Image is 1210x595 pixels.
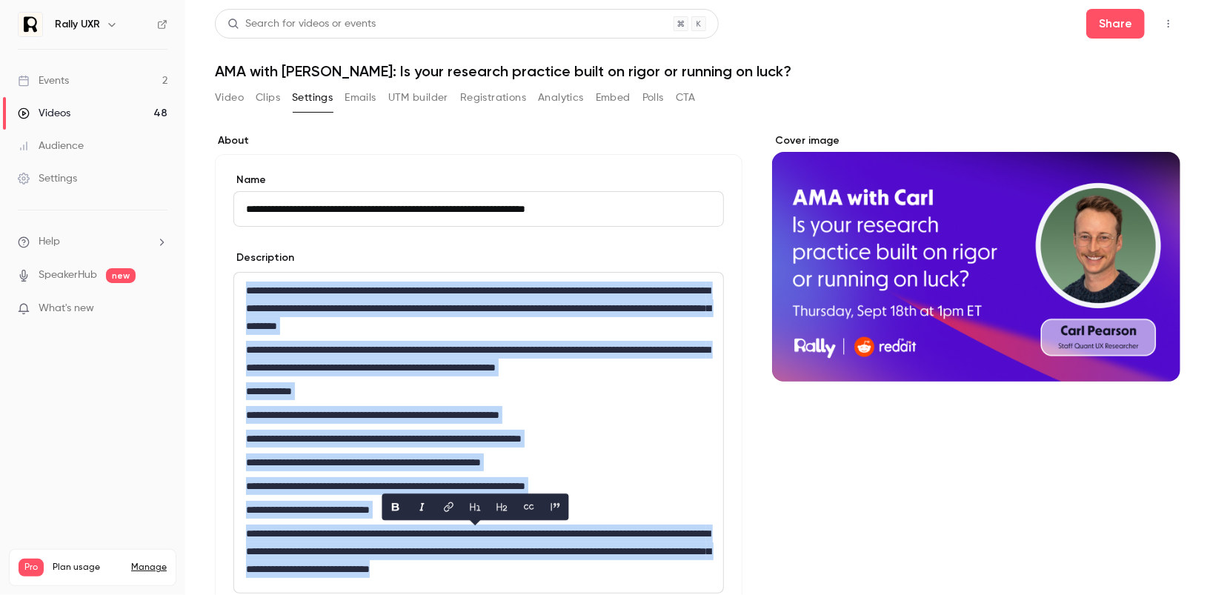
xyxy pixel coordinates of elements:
[256,86,280,110] button: Clips
[215,86,244,110] button: Video
[233,272,724,594] section: description
[1157,12,1180,36] button: Top Bar Actions
[131,562,167,574] a: Manage
[18,139,84,153] div: Audience
[292,86,333,110] button: Settings
[596,86,631,110] button: Embed
[39,234,60,250] span: Help
[215,133,742,148] label: About
[436,495,460,519] button: link
[233,173,724,187] label: Name
[18,234,167,250] li: help-dropdown-opener
[388,86,448,110] button: UTM builder
[772,133,1180,382] section: Cover image
[410,495,433,519] button: italic
[383,495,407,519] button: bold
[772,133,1180,148] label: Cover image
[1086,9,1145,39] button: Share
[53,562,122,574] span: Plan usage
[215,62,1180,80] h1: AMA with [PERSON_NAME]: Is your research practice built on rigor or running on luck?
[18,106,70,121] div: Videos
[345,86,376,110] button: Emails
[18,73,69,88] div: Events
[460,86,526,110] button: Registrations
[538,86,584,110] button: Analytics
[106,268,136,283] span: new
[227,16,376,32] div: Search for videos or events
[543,495,567,519] button: blockquote
[19,13,42,36] img: Rally UXR
[233,250,294,265] label: Description
[39,267,97,283] a: SpeakerHub
[676,86,696,110] button: CTA
[642,86,664,110] button: Polls
[234,273,723,593] div: editor
[18,171,77,186] div: Settings
[55,17,100,32] h6: Rally UXR
[39,301,94,316] span: What's new
[19,559,44,576] span: Pro
[150,302,167,316] iframe: Noticeable Trigger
